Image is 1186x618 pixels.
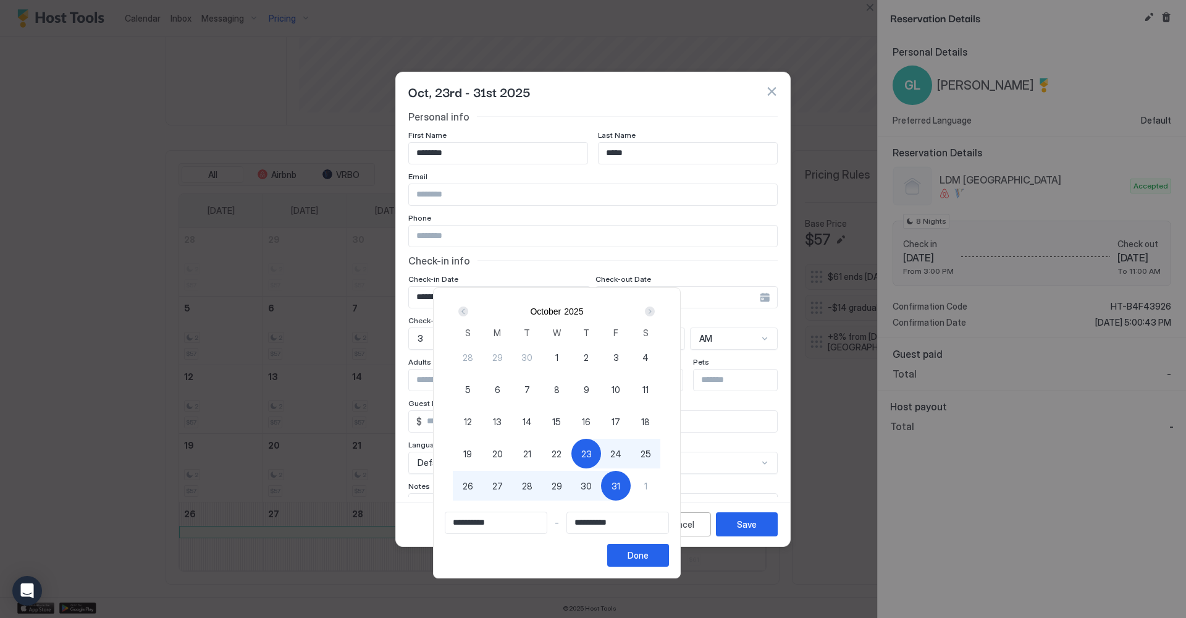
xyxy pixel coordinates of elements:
span: 15 [552,415,561,428]
button: Next [641,304,657,319]
button: 22 [542,439,571,468]
span: 29 [492,351,503,364]
span: F [613,326,618,339]
span: 23 [581,447,592,460]
button: 30 [512,342,542,372]
span: 1 [555,351,558,364]
span: 27 [492,480,503,493]
span: 1 [644,480,647,493]
button: 27 [482,471,512,501]
button: 2025 [564,307,583,316]
button: 16 [571,407,601,436]
span: W [553,326,561,339]
span: 5 [465,383,471,396]
button: October [530,307,561,316]
span: 8 [554,383,560,396]
button: 21 [512,439,542,468]
span: 4 [642,351,649,364]
span: 21 [523,447,531,460]
div: Done [628,549,649,562]
span: 26 [463,480,473,493]
span: 16 [582,415,591,428]
button: 9 [571,375,601,404]
span: 19 [463,447,472,460]
span: M [494,326,501,339]
button: 29 [482,342,512,372]
span: 11 [642,383,649,396]
span: 29 [552,480,562,493]
button: 26 [453,471,482,501]
button: 4 [631,342,660,372]
button: 8 [542,375,571,404]
span: S [643,326,649,339]
button: 6 [482,375,512,404]
button: 23 [571,439,601,468]
span: 7 [524,383,530,396]
span: 31 [612,480,620,493]
button: 1 [542,342,571,372]
span: 30 [521,351,532,364]
button: 24 [601,439,631,468]
button: 3 [601,342,631,372]
button: 30 [571,471,601,501]
button: 11 [631,375,660,404]
span: 28 [522,480,532,493]
span: - [555,517,559,528]
span: 9 [584,383,589,396]
button: 1 [631,471,660,501]
div: Open Intercom Messenger [12,576,42,606]
button: 19 [453,439,482,468]
button: 13 [482,407,512,436]
button: 2 [571,342,601,372]
button: 31 [601,471,631,501]
span: 14 [523,415,532,428]
span: 3 [613,351,619,364]
button: 12 [453,407,482,436]
button: 14 [512,407,542,436]
button: 28 [512,471,542,501]
span: 12 [464,415,472,428]
button: 25 [631,439,660,468]
input: Input Field [567,512,668,533]
button: 17 [601,407,631,436]
button: 5 [453,375,482,404]
span: 28 [463,351,473,364]
span: 30 [581,480,592,493]
span: 2 [584,351,589,364]
button: 29 [542,471,571,501]
span: 20 [492,447,503,460]
button: 18 [631,407,660,436]
span: T [583,326,589,339]
button: 7 [512,375,542,404]
button: 15 [542,407,571,436]
span: 18 [641,415,650,428]
span: 17 [612,415,620,428]
span: 25 [641,447,651,460]
span: 6 [495,383,500,396]
button: Done [607,544,669,567]
button: 28 [453,342,482,372]
span: T [524,326,530,339]
span: 24 [610,447,621,460]
button: Prev [456,304,473,319]
span: 13 [493,415,502,428]
button: 10 [601,375,631,404]
span: 22 [552,447,561,460]
span: S [465,326,471,339]
button: 20 [482,439,512,468]
span: 10 [612,383,620,396]
input: Input Field [445,512,547,533]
